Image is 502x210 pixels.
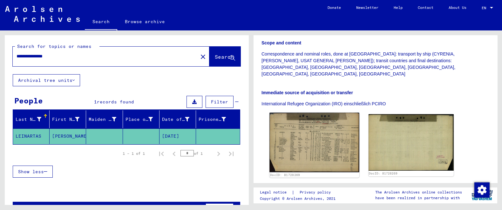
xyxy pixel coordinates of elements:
[159,128,196,144] mat-cell: [DATE]
[197,50,209,63] button: Clear
[13,166,53,178] button: Show less
[117,14,173,29] a: Browse archive
[211,99,228,105] span: Filter
[13,110,50,128] mat-header-cell: Last Name
[369,114,454,171] img: 002.jpg
[375,195,462,201] p: have been realized in partnership with
[52,114,87,124] div: First Name
[50,110,86,128] mat-header-cell: First Name
[162,116,189,123] div: Date of Birth
[199,114,234,124] div: Prisoner #
[16,114,49,124] div: Last Name
[52,116,79,123] div: First Name
[123,110,159,128] mat-header-cell: Place of Birth
[85,14,117,30] a: Search
[159,110,196,128] mat-header-cell: Date of Birth
[199,53,207,61] mat-icon: close
[13,128,50,144] mat-cell: LEINARTAS
[206,96,234,108] button: Filter
[89,114,124,124] div: Maiden Name
[261,101,489,107] p: International Refugee Organization (IRO) einschließlich PCIRO
[260,189,338,196] div: |
[270,173,300,177] a: DocID: 81728269
[470,187,494,203] img: yv_logo.png
[17,43,92,49] mat-label: Search for topics or names
[89,116,116,123] div: Maiden Name
[180,150,212,156] div: of 1
[261,51,489,77] p: Correspondence and nominal roles, done at [GEOGRAPHIC_DATA]: transport by ship (CYRENIA, [PERSON_...
[168,147,180,160] button: Previous page
[261,40,301,45] b: Scope and content
[123,151,145,156] div: 1 – 1 of 1
[162,114,197,124] div: Date of Birth
[474,182,489,197] div: Change consent
[14,95,43,106] div: People
[261,90,353,95] b: Immediate source of acquisition or transfer
[5,6,80,22] img: Arolsen_neg.svg
[13,74,80,86] button: Archival tree units
[50,128,86,144] mat-cell: [PERSON_NAME]
[225,147,238,160] button: Last page
[482,6,489,10] span: EN
[260,196,338,201] p: Copyright © Arolsen Archives, 2021
[212,147,225,160] button: Next page
[155,147,168,160] button: First page
[18,169,44,174] span: Show less
[196,110,240,128] mat-header-cell: Prisoner #
[94,99,97,105] span: 1
[215,54,234,60] span: Search
[295,189,338,196] a: Privacy policy
[199,116,226,123] div: Prisoner #
[269,113,359,172] img: 001.jpg
[125,116,153,123] div: Place of Birth
[260,189,292,196] a: Legal notice
[209,47,241,66] button: Search
[474,182,490,198] img: Change consent
[86,110,123,128] mat-header-cell: Maiden Name
[97,99,134,105] span: records found
[375,189,462,195] p: The Arolsen Archives online collections
[125,114,161,124] div: Place of Birth
[16,116,41,123] div: Last Name
[369,172,397,175] a: DocID: 81728269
